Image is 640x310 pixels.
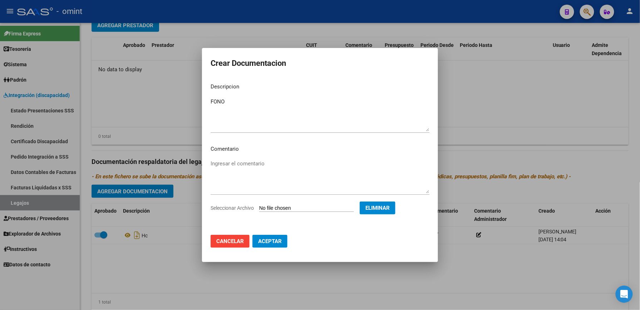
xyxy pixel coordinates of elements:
h2: Crear Documentacion [211,57,429,70]
p: Descripcion [211,83,429,91]
div: Open Intercom Messenger [616,286,633,303]
span: Cancelar [216,238,244,244]
span: Eliminar [365,205,390,211]
span: Seleccionar Archivo [211,205,254,211]
button: Cancelar [211,235,250,248]
span: Aceptar [258,238,282,244]
p: Comentario [211,145,429,153]
button: Eliminar [360,202,395,214]
button: Aceptar [252,235,287,248]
